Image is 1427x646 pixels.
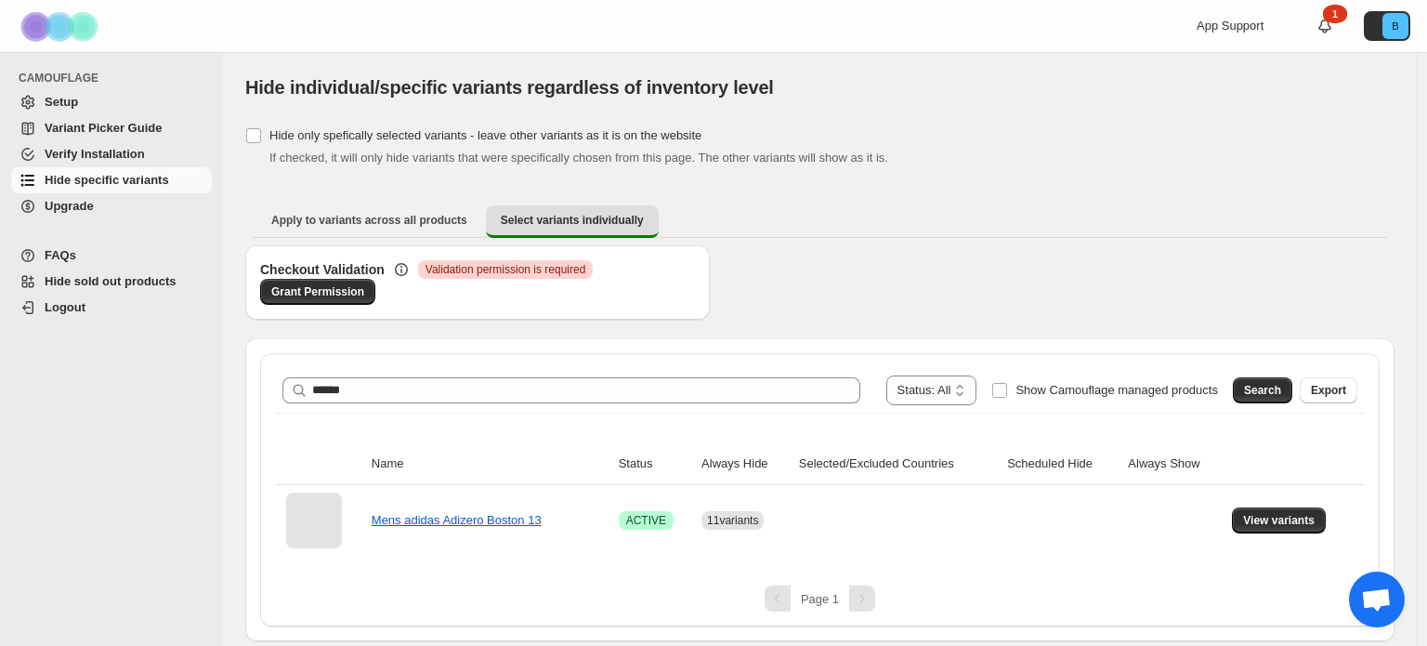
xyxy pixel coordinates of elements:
th: Scheduled Hide [1002,443,1122,485]
button: Apply to variants across all products [256,205,482,235]
span: Select variants individually [501,213,644,228]
span: Hide individual/specific variants regardless of inventory level [245,77,774,98]
a: Grant Permission [260,279,375,305]
span: ACTIVE [626,513,666,528]
a: 1 [1316,17,1334,35]
span: View variants [1243,513,1315,528]
span: App Support [1197,19,1263,33]
div: Select variants individually [245,245,1394,641]
span: Page 1 [801,592,839,606]
span: Upgrade [45,199,94,213]
span: Logout [45,300,85,314]
span: Hide sold out products [45,274,177,288]
a: Hide sold out products [11,269,212,295]
button: Export [1300,377,1357,403]
a: Hide specific variants [11,167,212,193]
nav: Pagination [275,586,1365,612]
span: Search [1244,383,1281,398]
span: Variant Picker Guide [45,121,162,135]
a: Mens adidas Adizero Boston 13 [372,513,542,527]
th: Selected/Excluded Countries [793,443,1002,485]
div: Open chat [1349,572,1405,627]
span: Hide only spefically selected variants - leave other variants as it is on the website [269,128,701,142]
span: FAQs [45,248,76,262]
button: Search [1233,377,1292,403]
div: 1 [1323,5,1347,23]
span: Export [1311,383,1346,398]
span: Hide specific variants [45,173,169,187]
text: B [1392,20,1398,32]
button: Select variants individually [486,205,659,238]
th: Status [613,443,696,485]
span: CAMOUFLAGE [19,71,214,86]
span: Show Camouflage managed products [1015,383,1218,397]
th: Always Hide [696,443,793,485]
a: FAQs [11,243,212,269]
span: If checked, it will only hide variants that were specifically chosen from this page. The other va... [269,151,888,165]
button: Avatar with initials B [1364,11,1410,41]
span: 11 variants [707,514,758,527]
h3: Checkout Validation [260,260,385,279]
th: Always Show [1122,443,1226,485]
a: Verify Installation [11,141,212,167]
a: Logout [11,295,212,321]
a: Variant Picker Guide [11,115,212,141]
span: Avatar with initials B [1382,13,1408,39]
button: View variants [1232,508,1326,534]
a: Upgrade [11,193,212,219]
span: Validation permission is required [425,262,586,277]
span: Verify Installation [45,147,145,161]
a: Setup [11,89,212,115]
span: Setup [45,95,78,109]
img: Camouflage [15,1,108,52]
th: Name [366,443,613,485]
span: Apply to variants across all products [271,213,467,228]
span: Grant Permission [271,284,364,299]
